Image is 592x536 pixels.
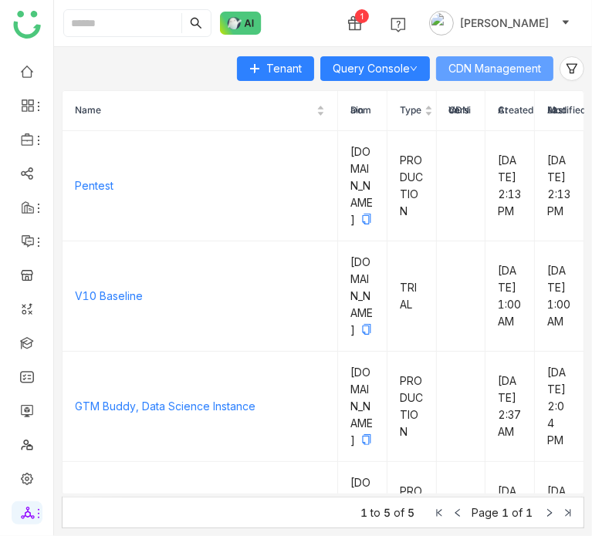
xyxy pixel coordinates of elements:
img: ask-buddy-normal.svg [220,12,262,35]
span: 1 [526,506,533,519]
button: CDN Management [436,56,553,81]
span: of [512,506,523,519]
span: 5 [408,506,414,519]
span: of [394,506,404,519]
td: PRODUCTION [387,131,437,241]
span: 1 [360,506,367,519]
a: V10 Baseline [75,289,143,302]
span: 1 [502,506,509,519]
img: avatar [429,11,454,35]
span: to [370,506,381,519]
button: Query Console [320,56,430,81]
a: Pentest [75,179,113,192]
th: CDN Version [437,91,486,131]
span: Tenant [266,60,302,77]
span: CDN Management [448,60,541,77]
td: PRODUCTION [387,352,437,462]
img: logo [13,11,41,39]
button: [PERSON_NAME] [426,11,573,35]
p: [DOMAIN_NAME] [350,364,374,449]
p: [DOMAIN_NAME] [350,143,374,228]
div: 1 [355,9,369,23]
a: Query Console [333,62,418,75]
td: [DATE] 2:13 PM [485,131,535,241]
span: 5 [384,506,391,519]
a: GTM Buddy, Data Science Instance [75,399,255,413]
button: Tenant [237,56,314,81]
img: help.svg [391,17,406,32]
p: [DOMAIN_NAME] [350,254,374,339]
td: [DATE] 2:37 AM [485,352,535,462]
td: [DATE] 1:00 AM [535,241,584,352]
span: Page [472,506,499,519]
td: [DATE] 1:00 AM [485,241,535,352]
span: [PERSON_NAME] [460,15,549,32]
th: Domain [338,91,387,131]
td: [DATE] 2:04 PM [535,352,584,462]
td: TRIAL [387,241,437,352]
td: [DATE] 2:13 PM [535,131,584,241]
